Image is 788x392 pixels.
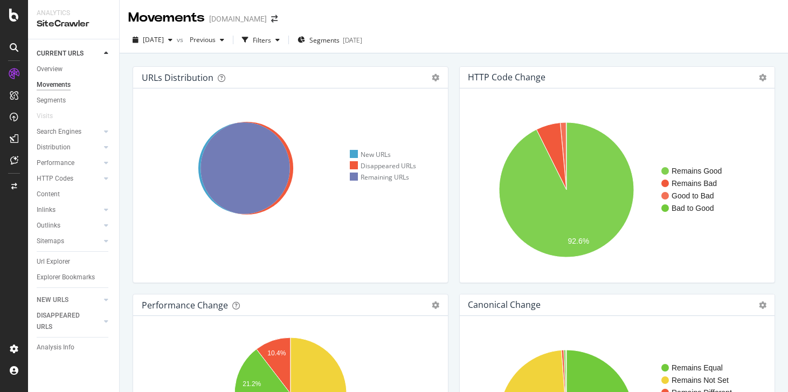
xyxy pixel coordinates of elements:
div: Disappeared URLs [350,161,416,170]
div: Movements [128,9,205,27]
div: gear [432,74,439,81]
text: Remains Equal [672,363,723,372]
div: URLs Distribution [142,72,213,83]
h4: HTTP Code Change [468,70,545,85]
div: DISAPPEARED URLS [37,310,91,333]
a: Distribution [37,142,101,153]
button: Filters [238,31,284,49]
div: arrow-right-arrow-left [271,15,278,23]
div: Visits [37,111,53,122]
div: SiteCrawler [37,18,110,30]
a: Inlinks [37,204,101,216]
text: Remains Bad [672,179,717,188]
a: NEW URLS [37,294,101,306]
a: Visits [37,111,64,122]
iframe: Intercom live chat [751,355,777,381]
span: 2025 Sep. 1st [143,35,164,44]
div: CURRENT URLS [37,48,84,59]
div: Remaining URLs [350,173,409,182]
div: Distribution [37,142,71,153]
div: Explorer Bookmarks [37,272,95,283]
div: Analytics [37,9,110,18]
a: DISAPPEARED URLS [37,310,101,333]
span: Segments [309,36,340,45]
a: Performance [37,157,101,169]
i: Options [759,74,766,81]
div: Outlinks [37,220,60,231]
div: Inlinks [37,204,56,216]
div: [DOMAIN_NAME] [209,13,267,24]
a: Explorer Bookmarks [37,272,112,283]
div: Performance Change [142,300,228,311]
svg: A chart. [468,106,766,274]
a: HTTP Codes [37,173,101,184]
div: HTTP Codes [37,173,73,184]
a: Content [37,189,112,200]
button: Previous [185,31,229,49]
text: 92.6% [568,237,589,246]
a: Segments [37,95,112,106]
text: Remains Not Set [672,376,729,384]
a: Url Explorer [37,256,112,267]
div: Movements [37,79,71,91]
div: Analysis Info [37,342,74,353]
div: [DATE] [343,36,362,45]
text: Good to Bad [672,191,714,200]
div: Filters [253,36,271,45]
div: Sitemaps [37,236,64,247]
a: Movements [37,79,112,91]
text: Remains Good [672,167,722,175]
div: gear [432,301,439,309]
div: Overview [37,64,63,75]
div: Content [37,189,60,200]
div: Performance [37,157,74,169]
a: Outlinks [37,220,101,231]
text: 10.4% [267,349,286,357]
a: CURRENT URLS [37,48,101,59]
text: 21.2% [243,380,261,388]
div: Segments [37,95,66,106]
i: Options [759,301,766,309]
div: New URLs [350,150,391,159]
button: Segments[DATE] [293,31,367,49]
a: Analysis Info [37,342,112,353]
span: Previous [185,35,216,44]
h4: Canonical Change [468,298,541,312]
a: Overview [37,64,112,75]
a: Sitemaps [37,236,101,247]
text: Bad to Good [672,204,714,212]
div: Url Explorer [37,256,70,267]
button: [DATE] [128,31,177,49]
span: vs [177,35,185,44]
div: Search Engines [37,126,81,137]
div: NEW URLS [37,294,68,306]
a: Search Engines [37,126,101,137]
